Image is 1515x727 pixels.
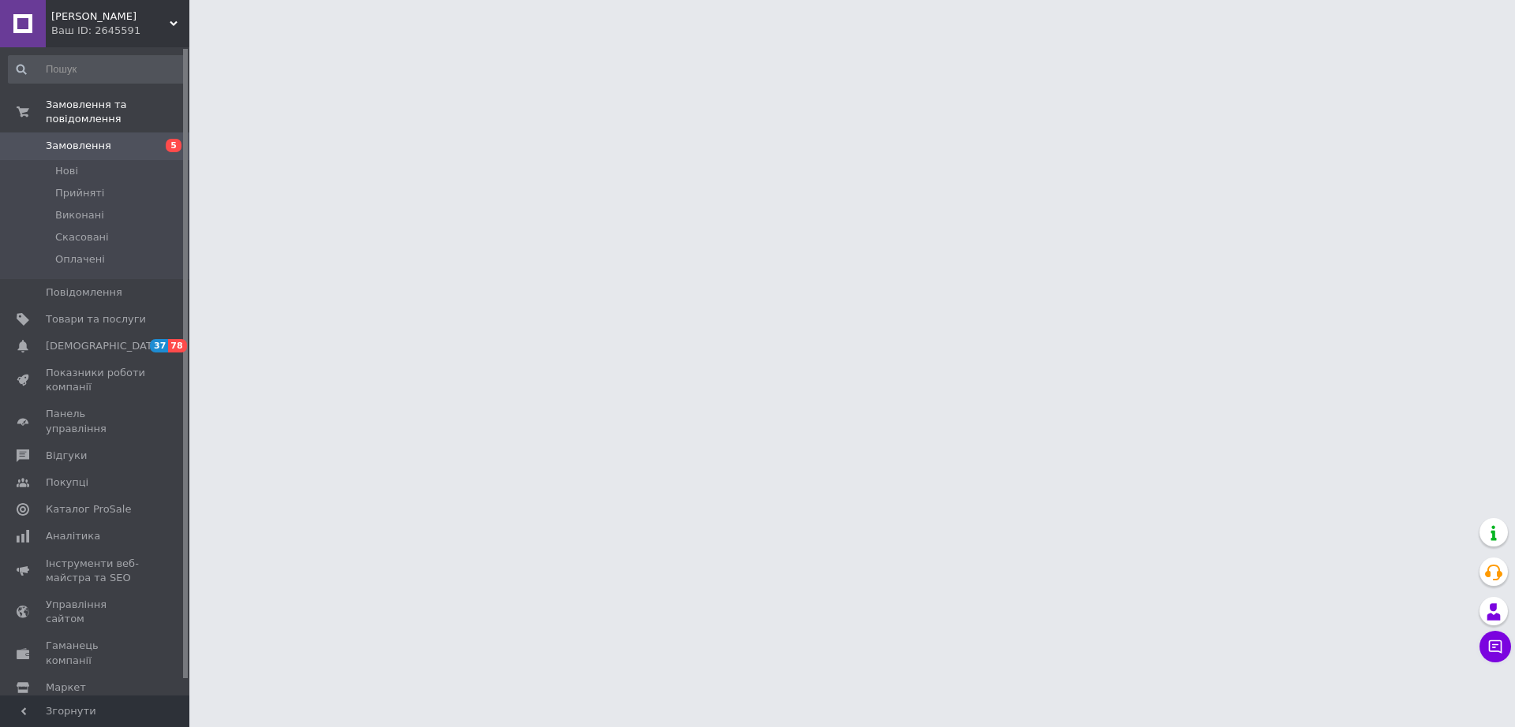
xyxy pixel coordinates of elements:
[46,407,146,435] span: Панель управління
[55,164,78,178] span: Нові
[51,9,170,24] span: Хатина Травника
[46,557,146,585] span: Інструменти веб-майстра та SEO
[46,366,146,394] span: Показники роботи компанії
[55,230,109,244] span: Скасовані
[55,208,104,222] span: Виконані
[55,252,105,267] span: Оплачені
[8,55,186,84] input: Пошук
[46,139,111,153] span: Замовлення
[46,449,87,463] span: Відгуки
[46,598,146,626] span: Управління сайтом
[51,24,189,38] div: Ваш ID: 2645591
[150,339,168,352] span: 37
[46,680,86,695] span: Маркет
[46,312,146,326] span: Товари та послуги
[46,98,189,126] span: Замовлення та повідомлення
[46,529,100,543] span: Аналітика
[166,139,181,152] span: 5
[46,339,163,353] span: [DEMOGRAPHIC_DATA]
[46,475,88,490] span: Покупці
[46,502,131,516] span: Каталог ProSale
[55,186,104,200] span: Прийняті
[46,639,146,667] span: Гаманець компанії
[46,285,122,300] span: Повідомлення
[168,339,186,352] span: 78
[1479,631,1511,662] button: Чат з покупцем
